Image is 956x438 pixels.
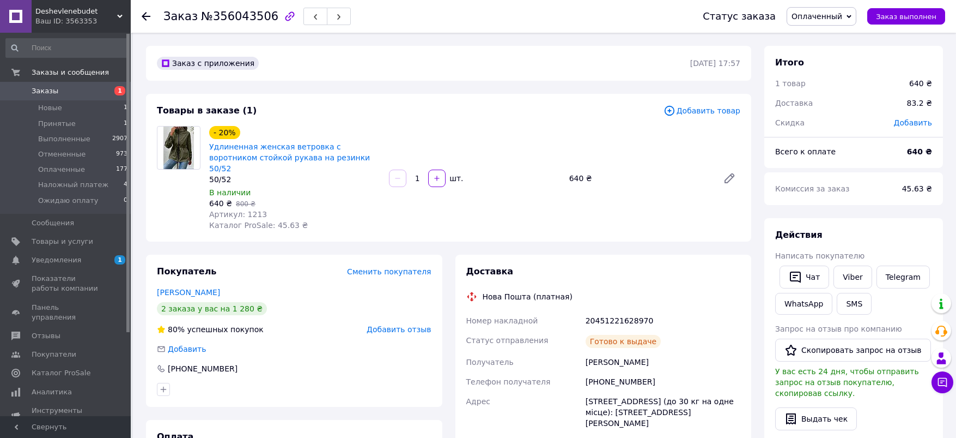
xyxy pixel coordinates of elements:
[124,119,127,129] span: 1
[466,266,514,277] span: Доставка
[32,406,101,425] span: Инструменты вебмастера и SEO
[466,358,514,367] span: Получатель
[32,237,93,247] span: Товары и услуги
[894,118,932,127] span: Добавить
[690,59,740,68] time: [DATE] 17:57
[775,325,902,333] span: Запрос на отзыв про компанию
[114,255,125,265] span: 1
[38,149,86,159] span: Отмененные
[876,13,936,21] span: Заказ выполнен
[775,407,857,430] button: Выдать чек
[466,377,551,386] span: Телефон получателя
[157,57,259,70] div: Заказ с приложения
[931,371,953,393] button: Чат с покупателем
[157,266,216,277] span: Покупатель
[775,367,919,398] span: У вас есть 24 дня, чтобы отправить запрос на отзыв покупателю, скопировав ссылку.
[775,251,864,260] span: Написать покупателю
[32,255,81,265] span: Уведомления
[124,103,127,113] span: 1
[775,79,806,88] span: 1 товар
[583,311,742,331] div: 20451221628970
[167,363,239,374] div: [PHONE_NUMBER]
[157,288,220,297] a: [PERSON_NAME]
[157,302,267,315] div: 2 заказа у вас на 1 280 ₴
[867,8,945,25] button: Заказ выполнен
[775,230,823,240] span: Действия
[38,103,62,113] span: Новые
[902,184,932,193] span: 45.63 ₴
[201,10,278,23] span: №356043506
[775,118,805,127] span: Скидка
[466,336,549,345] span: Статус отправления
[775,147,836,156] span: Всего к оплате
[565,171,714,186] div: 640 ₴
[209,126,240,139] div: - 20%
[775,99,813,107] span: Доставка
[480,291,575,302] div: Нова Пошта (платная)
[775,184,850,193] span: Комиссия за заказ
[38,119,76,129] span: Принятые
[837,293,872,315] button: SMS
[142,11,150,22] div: Вернуться назад
[876,266,930,289] a: Telegram
[32,218,74,228] span: Сообщения
[209,199,232,208] span: 640 ₴
[907,147,932,156] b: 640 ₴
[5,38,129,58] input: Поиск
[663,105,740,117] span: Добавить товар
[116,165,127,175] span: 177
[791,12,842,21] span: Оплаченный
[775,339,931,362] button: Скопировать запрос на отзыв
[447,173,464,184] div: шт.
[209,142,370,173] a: Удлиненная женская ветровка с воротником стойкой рукава на резинки 50/52
[32,331,60,341] span: Отзывы
[38,196,98,206] span: Ожидаю оплату
[583,372,742,392] div: [PHONE_NUMBER]
[236,200,255,208] span: 800 ₴
[35,16,131,26] div: Ваш ID: 3563353
[32,68,109,77] span: Заказы и сообщения
[833,266,872,289] a: Viber
[209,210,267,219] span: Артикул: 1213
[112,134,127,144] span: 2907
[209,188,251,197] span: В наличии
[775,57,804,68] span: Итого
[703,11,776,22] div: Статус заказа
[466,397,490,406] span: Адрес
[718,167,740,189] a: Редактировать
[124,180,127,190] span: 4
[157,105,257,116] span: Товары в заказе (1)
[116,149,127,159] span: 973
[163,127,194,169] img: Удлиненная женская ветровка с воротником стойкой рукава на резинки 50/52
[209,174,380,185] div: 50/52
[900,91,939,115] div: 83.2 ₴
[583,392,742,433] div: [STREET_ADDRESS] (до 30 кг на одне місце): [STREET_ADDRESS][PERSON_NAME]
[114,86,125,95] span: 1
[775,293,832,315] a: WhatsApp
[367,325,431,334] span: Добавить отзыв
[909,78,932,89] div: 640 ₴
[32,86,58,96] span: Заказы
[38,180,108,190] span: Наложный платеж
[347,267,431,276] span: Сменить покупателя
[32,368,90,378] span: Каталог ProSale
[157,324,264,335] div: успешных покупок
[38,134,90,144] span: Выполненные
[163,10,198,23] span: Заказ
[32,387,72,397] span: Аналитика
[586,335,661,348] div: Готово к выдаче
[209,221,308,230] span: Каталог ProSale: 45.63 ₴
[583,352,742,372] div: [PERSON_NAME]
[35,7,117,16] span: Deshevlenebudet
[780,266,829,289] button: Чат
[32,274,101,293] span: Показатели работы компании
[38,165,85,175] span: Оплаченные
[32,350,76,359] span: Покупатели
[32,303,101,322] span: Панель управления
[124,196,127,206] span: 0
[168,325,185,334] span: 80%
[466,316,538,325] span: Номер накладной
[168,345,206,353] span: Добавить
